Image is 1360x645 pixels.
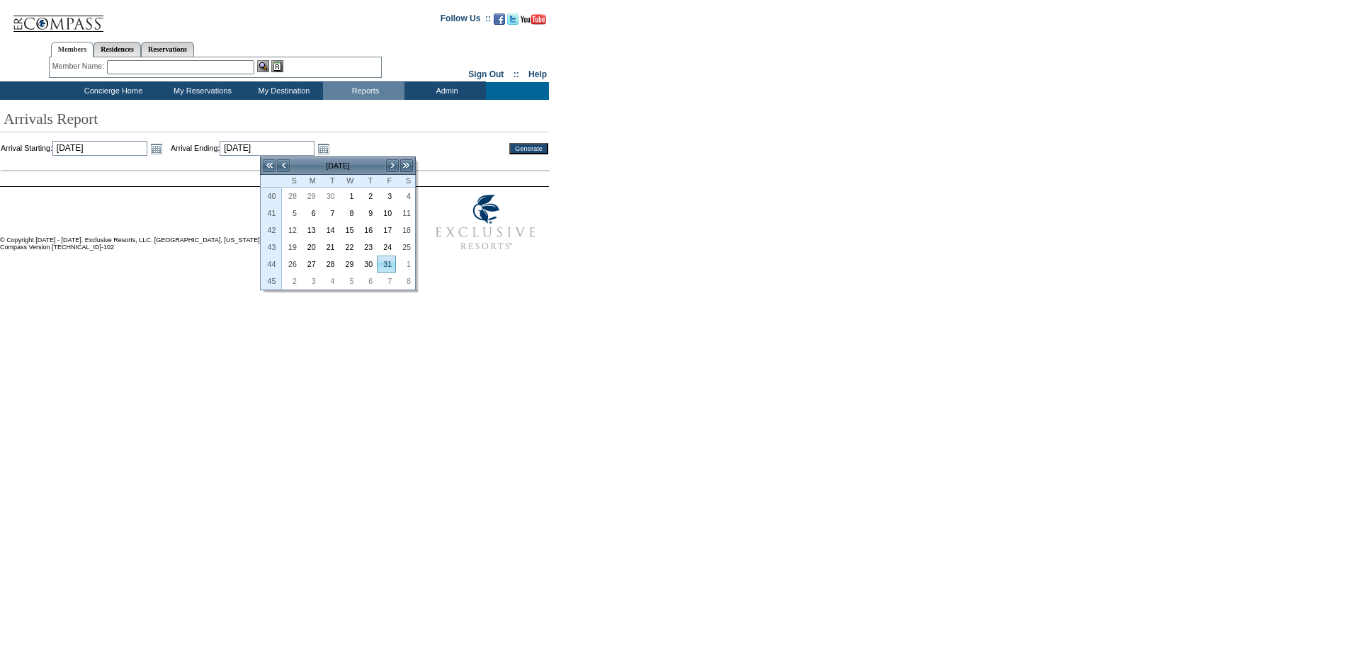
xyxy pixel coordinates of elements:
th: 41 [261,205,282,222]
a: 11 [397,205,414,221]
td: Concierge Home [63,82,160,100]
a: 4 [321,273,339,289]
a: 6 [358,273,376,289]
th: 45 [261,273,282,290]
td: Friday, October 31, 2025 [377,256,396,273]
td: Tuesday, October 21, 2025 [320,239,339,256]
td: Monday, October 06, 2025 [301,205,320,222]
th: 43 [261,239,282,256]
td: Wednesday, October 08, 2025 [339,205,358,222]
a: 5 [340,273,358,289]
a: 30 [321,188,339,204]
a: > [385,159,399,173]
a: 23 [358,239,376,255]
a: 2 [358,188,376,204]
td: Tuesday, September 30, 2025 [320,188,339,205]
th: Saturday [396,175,415,188]
a: 16 [358,222,376,238]
td: Thursday, October 30, 2025 [358,256,377,273]
td: Tuesday, October 14, 2025 [320,222,339,239]
img: Compass Home [12,4,104,33]
a: 7 [378,273,395,289]
a: 19 [283,239,300,255]
img: Become our fan on Facebook [494,13,505,25]
td: Saturday, October 18, 2025 [396,222,415,239]
a: << [262,159,276,173]
td: Reports [323,82,404,100]
a: 8 [340,205,358,221]
td: Friday, October 17, 2025 [377,222,396,239]
a: 14 [321,222,339,238]
td: Tuesday, October 07, 2025 [320,205,339,222]
img: Subscribe to our YouTube Channel [521,14,546,25]
td: Monday, September 29, 2025 [301,188,320,205]
td: Wednesday, October 01, 2025 [339,188,358,205]
input: Generate [509,143,548,154]
td: Wednesday, October 22, 2025 [339,239,358,256]
td: Monday, October 20, 2025 [301,239,320,256]
td: Tuesday, November 04, 2025 [320,273,339,290]
td: Saturday, October 25, 2025 [396,239,415,256]
td: Saturday, November 01, 2025 [396,256,415,273]
img: Exclusive Resorts [422,187,549,258]
a: Sign Out [468,69,504,79]
td: Monday, October 13, 2025 [301,222,320,239]
a: 10 [378,205,395,221]
td: Friday, November 07, 2025 [377,273,396,290]
a: 28 [283,188,300,204]
a: >> [399,159,414,173]
td: Arrival Starting: Arrival Ending: [1,141,490,156]
a: 6 [302,205,319,221]
a: Open the calendar popup. [149,141,164,156]
a: 1 [340,188,358,204]
a: 27 [302,256,319,272]
td: Wednesday, November 05, 2025 [339,273,358,290]
td: Sunday, October 12, 2025 [282,222,301,239]
td: Saturday, October 11, 2025 [396,205,415,222]
td: Thursday, October 23, 2025 [358,239,377,256]
a: 7 [321,205,339,221]
th: Friday [377,175,396,188]
img: Follow us on Twitter [507,13,518,25]
td: Thursday, November 06, 2025 [358,273,377,290]
td: Thursday, October 09, 2025 [358,205,377,222]
a: 12 [283,222,300,238]
td: Friday, October 24, 2025 [377,239,396,256]
a: 31 [378,256,395,272]
th: Tuesday [320,175,339,188]
a: Members [51,42,94,57]
a: 9 [358,205,376,221]
td: My Reservations [160,82,242,100]
td: Thursday, October 16, 2025 [358,222,377,239]
th: Monday [301,175,320,188]
td: Wednesday, October 29, 2025 [339,256,358,273]
td: My Destination [242,82,323,100]
a: 29 [340,256,358,272]
a: 29 [302,188,319,204]
a: Reservations [141,42,194,57]
a: < [276,159,290,173]
td: Sunday, October 19, 2025 [282,239,301,256]
td: Sunday, November 02, 2025 [282,273,301,290]
td: Saturday, November 08, 2025 [396,273,415,290]
th: Thursday [358,175,377,188]
th: 44 [261,256,282,273]
img: View [257,60,269,72]
a: Become our fan on Facebook [494,18,505,26]
a: 21 [321,239,339,255]
td: Saturday, October 04, 2025 [396,188,415,205]
a: 8 [397,273,414,289]
img: Reservations [271,60,283,72]
td: Thursday, October 02, 2025 [358,188,377,205]
td: Wednesday, October 15, 2025 [339,222,358,239]
div: Member Name: [52,60,107,72]
a: 15 [340,222,358,238]
a: 24 [378,239,395,255]
a: 28 [321,256,339,272]
th: Sunday [282,175,301,188]
td: Tuesday, October 28, 2025 [320,256,339,273]
a: 4 [397,188,414,204]
td: Admin [404,82,486,100]
th: 42 [261,222,282,239]
td: Monday, November 03, 2025 [301,273,320,290]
